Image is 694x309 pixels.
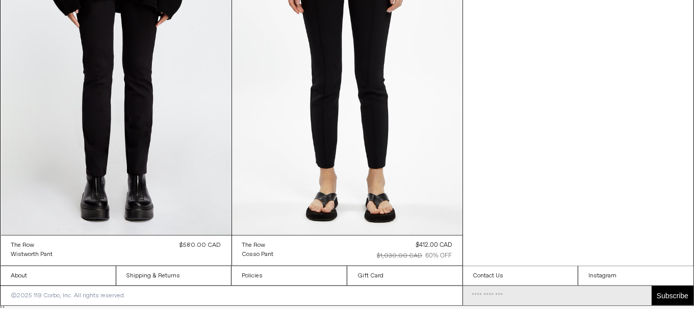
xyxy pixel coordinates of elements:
a: The Row [11,241,53,250]
a: Instagram [578,266,693,286]
div: $580.00 CAD [180,241,221,250]
div: The Row [11,241,35,250]
a: Policies [232,266,347,286]
a: Gift Card [347,266,462,286]
div: $412.00 CAD [416,241,452,250]
div: 60% OFF [426,251,452,261]
input: Email Address [463,286,652,305]
a: Shipping & Returns [116,266,232,286]
div: The Row [242,241,266,250]
a: About [1,266,116,286]
a: Cosso Pant [242,250,274,259]
div: $1,030.00 CAD [377,251,423,261]
p: ©2025 119 Corbo, Inc. All rights reserved. [1,286,136,305]
button: Subscribe [652,286,693,305]
a: Contact Us [463,266,578,286]
a: The Row [242,241,274,250]
a: Wistworth Pant [11,250,53,259]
